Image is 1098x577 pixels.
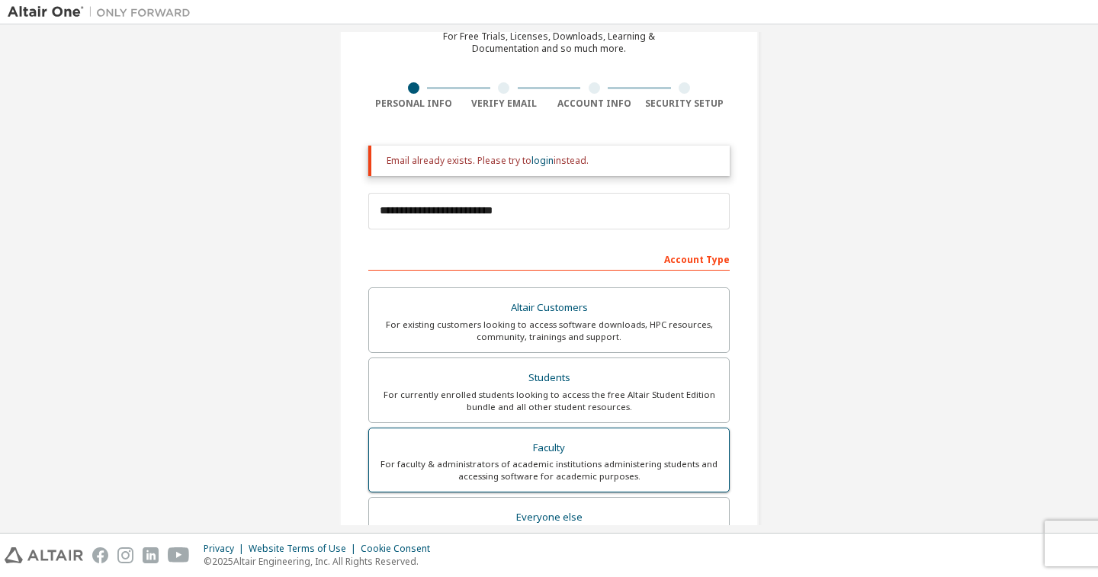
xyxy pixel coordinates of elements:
div: Faculty [378,438,720,459]
div: Students [378,367,720,389]
img: instagram.svg [117,547,133,563]
div: Account Info [549,98,640,110]
img: altair_logo.svg [5,547,83,563]
div: Altair Customers [378,297,720,319]
div: For currently enrolled students looking to access the free Altair Student Edition bundle and all ... [378,389,720,413]
div: For existing customers looking to access software downloads, HPC resources, community, trainings ... [378,319,720,343]
div: Email already exists. Please try to instead. [387,155,718,167]
div: Website Terms of Use [249,543,361,555]
div: Verify Email [459,98,550,110]
div: For Free Trials, Licenses, Downloads, Learning & Documentation and so much more. [443,30,655,55]
div: For faculty & administrators of academic institutions administering students and accessing softwa... [378,458,720,482]
a: login [531,154,554,167]
p: © 2025 Altair Engineering, Inc. All Rights Reserved. [204,555,439,568]
img: facebook.svg [92,547,108,563]
img: Altair One [8,5,198,20]
div: Security Setup [640,98,730,110]
img: linkedin.svg [143,547,159,563]
div: Everyone else [378,507,720,528]
img: youtube.svg [168,547,190,563]
div: Personal Info [368,98,459,110]
div: Cookie Consent [361,543,439,555]
div: Privacy [204,543,249,555]
div: Account Type [368,246,730,271]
